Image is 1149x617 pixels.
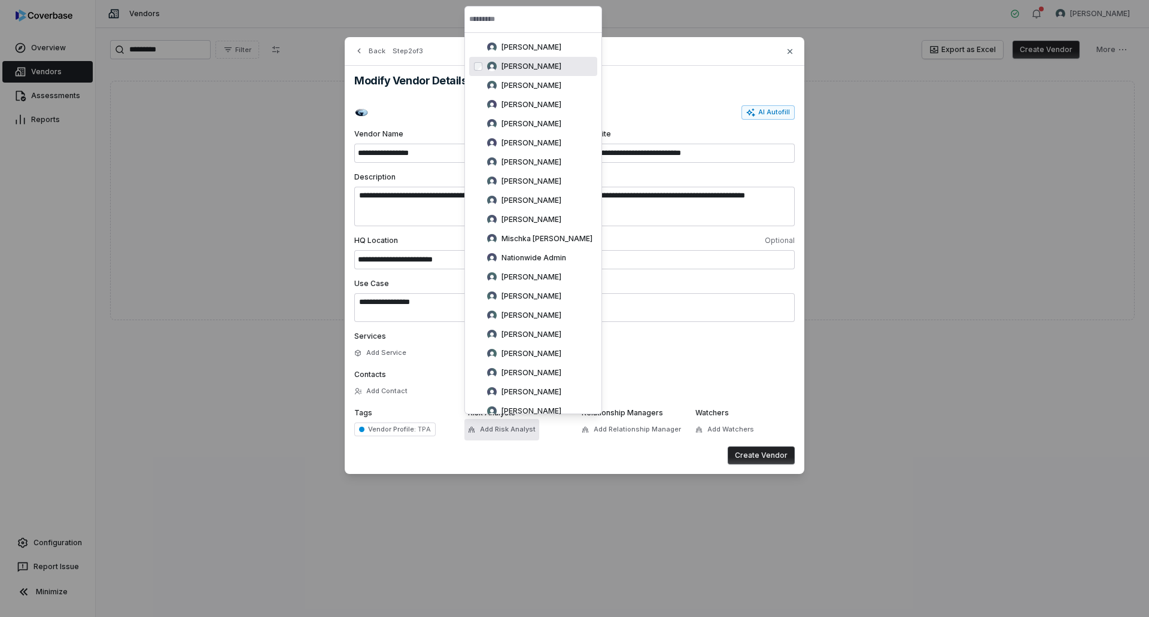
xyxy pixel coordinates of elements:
img: Chadd Myers avatar [487,81,497,90]
span: Step 2 of 3 [393,47,423,56]
span: Mischka [PERSON_NAME] [501,234,592,244]
span: [PERSON_NAME] [501,272,561,282]
span: [PERSON_NAME] [501,368,561,378]
img: Nikki Munk avatar [487,291,497,301]
img: Vanessa Attoh avatar [487,387,497,397]
button: Add Watchers [692,419,758,440]
img: Sam Shaner avatar [487,330,497,339]
span: Use Case [354,279,389,288]
span: [PERSON_NAME] [501,157,561,167]
img: Melvin Baez avatar [487,215,497,224]
span: [PERSON_NAME] [501,119,561,129]
span: [PERSON_NAME] [501,215,561,224]
span: [PERSON_NAME] [501,62,561,71]
img: Anita Ritter avatar [487,42,497,52]
img: Brittany Durbin avatar [487,62,497,71]
span: [PERSON_NAME] [501,196,561,205]
img: Melanie Lorent avatar [487,196,497,205]
span: [PERSON_NAME] [501,406,561,416]
img: Wendy Dickson avatar [487,406,497,416]
span: [PERSON_NAME] [501,387,561,397]
span: Contacts [354,370,386,379]
span: HQ Location [354,236,572,245]
button: Add Contact [351,381,411,402]
button: Back [351,40,389,62]
span: Website [582,129,795,139]
img: Dylan Cline avatar [487,100,497,110]
span: Optional [577,236,795,245]
div: Suggestions [464,33,602,445]
span: [PERSON_NAME] [501,349,561,358]
span: Nationwide Admin [501,253,566,263]
span: [PERSON_NAME] [501,291,561,301]
span: Vendor Profile : [368,425,416,433]
span: Add Risk Analyst [480,425,536,434]
span: Watchers [695,408,729,417]
img: Kourtney Shields avatar [487,138,497,148]
span: TPA [416,425,430,433]
button: AI Autofill [741,105,795,120]
span: [PERSON_NAME] [501,42,561,52]
img: REKHA KOTHANDARAMAN avatar [487,311,497,320]
img: Nationwide Admin avatar [487,253,497,263]
span: [PERSON_NAME] [501,177,561,186]
button: Create Vendor [728,446,795,464]
h2: Modify Vendor Details [354,75,795,86]
img: Jackie Gawronski avatar [487,119,497,129]
span: [PERSON_NAME] [501,311,561,320]
span: Required [463,129,567,139]
span: [PERSON_NAME] [501,330,561,339]
span: Description [354,172,396,181]
span: Risk Analysts [468,408,515,417]
img: Sean Wozniak avatar [487,349,497,358]
span: Services [354,332,386,341]
span: [PERSON_NAME] [501,100,561,110]
button: Add Service [351,342,410,364]
span: [PERSON_NAME] [501,138,561,148]
span: Vendor Name [354,129,458,139]
img: Shad Cummins avatar [487,368,497,378]
img: Lisa Chapman avatar [487,177,497,186]
img: Mischka Nusbaum avatar [487,234,497,244]
span: [PERSON_NAME] [501,81,561,90]
span: Add Relationship Manager [594,425,681,434]
span: Tags [354,408,372,417]
span: Relationship Managers [582,408,663,417]
img: Nic Weilbacher avatar [487,272,497,282]
img: Laura Sayre avatar [487,157,497,167]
